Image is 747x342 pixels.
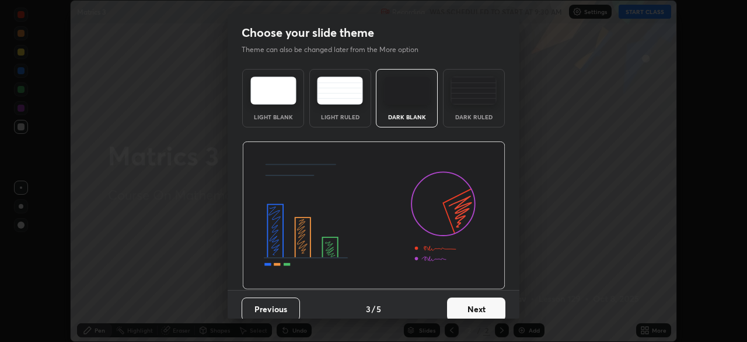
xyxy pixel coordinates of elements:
div: Light Blank [250,114,296,120]
h4: 5 [376,303,381,315]
img: darkThemeBanner.d06ce4a2.svg [242,141,505,290]
h4: / [372,303,375,315]
p: Theme can also be changed later from the More option [242,44,431,55]
button: Next [447,298,505,321]
div: Dark Ruled [451,114,497,120]
img: lightTheme.e5ed3b09.svg [250,77,296,105]
img: darkRuledTheme.de295e13.svg [451,77,497,105]
h2: Choose your slide theme [242,25,374,40]
img: darkTheme.f0cc69e5.svg [384,77,430,105]
div: Light Ruled [317,114,364,120]
button: Previous [242,298,300,321]
h4: 3 [366,303,371,315]
img: lightRuledTheme.5fabf969.svg [317,77,363,105]
div: Dark Blank [383,114,430,120]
